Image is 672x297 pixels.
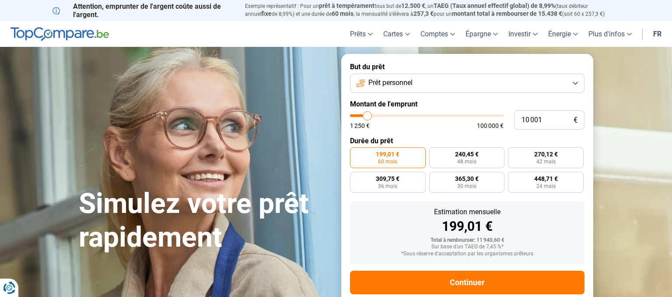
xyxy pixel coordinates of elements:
[455,176,479,182] span: 365,30 €
[345,21,378,47] a: Prêts
[350,100,584,108] label: Montant de l'emprunt
[401,2,425,9] span: 12.500 €
[534,151,558,157] span: 270,12 €
[357,220,577,233] div: 199,01 €
[350,123,370,129] span: 1 250 €
[413,10,434,17] span: 257,3 €
[319,2,374,9] span: prêt à tempérament
[261,10,272,17] span: fixe
[350,63,584,71] label: But du prêt
[415,21,460,47] a: Comptes
[350,271,584,294] button: Continuer
[350,74,584,93] button: Prêt personnel
[434,2,555,9] span: TAEG (Taux annuel effectif global) de 8,99%
[378,184,397,189] span: 36 mois
[350,137,584,145] label: Durée du prêt
[378,159,397,164] span: 60 mois
[52,2,234,19] p: Attention, emprunter de l'argent coûte aussi de l'argent.
[357,209,577,216] div: Estimation mensuelle
[79,187,331,255] h1: Simulez votre prêt rapidement
[332,10,353,17] span: 60 mois
[536,184,556,189] span: 24 mois
[368,78,413,88] span: Prêt personnel
[583,21,637,47] a: Plus d'infos
[376,176,399,182] span: 309,75 €
[574,117,577,124] span: €
[357,237,577,244] div: Total à rembourser: 11 940,60 €
[245,2,619,18] p: Exemple représentatif : Pour un tous but de , un (taux débiteur annuel de 8,99%) et une durée de ...
[457,159,476,164] span: 48 mois
[455,151,479,157] span: 240,45 €
[376,151,399,157] span: 199,01 €
[457,184,476,189] span: 30 mois
[648,21,667,47] a: fr
[534,176,558,182] span: 448,71 €
[357,244,577,250] div: Sur base d'un TAEG de 7,45 %*
[10,27,109,41] img: TopCompare
[543,21,583,47] a: Énergie
[452,10,562,17] span: montant total à rembourser de 15.438 €
[357,251,577,257] div: *Sous réserve d'acceptation par les organismes prêteurs
[378,21,415,47] a: Cartes
[536,159,556,164] span: 42 mois
[503,21,543,47] a: Investir
[460,21,503,47] a: Épargne
[477,123,504,129] span: 100 000 €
